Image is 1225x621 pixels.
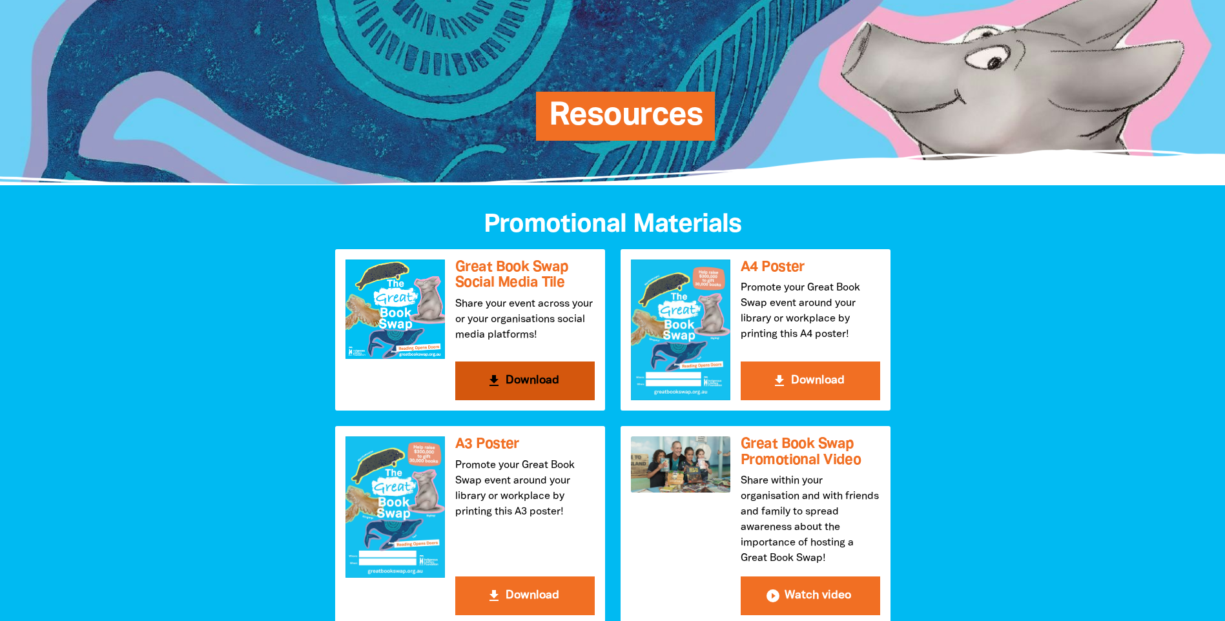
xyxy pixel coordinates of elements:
i: get_app [772,373,787,389]
button: get_app Download [455,361,595,400]
h3: Great Book Swap Social Media Tile [455,260,595,291]
img: A4 Poster [631,260,730,400]
button: get_app Download [741,361,880,400]
h3: A4 Poster [741,260,880,276]
i: get_app [486,588,502,604]
img: A3 Poster [345,436,445,577]
h3: Great Book Swap Promotional Video [741,436,880,468]
button: get_app Download [455,576,595,615]
i: play_circle_filled [765,588,781,604]
i: get_app [486,373,502,389]
span: Promotional Materials [484,213,741,237]
img: Great Book Swap Social Media Tile [345,260,445,359]
h3: A3 Poster [455,436,595,453]
span: Resources [549,101,703,141]
button: play_circle_filled Watch video [741,576,880,615]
